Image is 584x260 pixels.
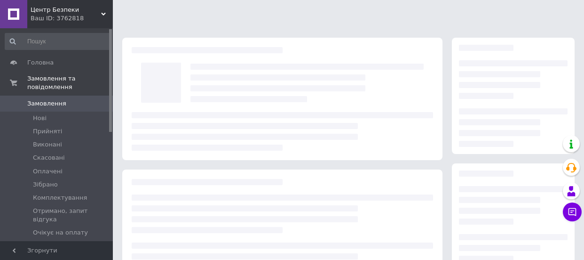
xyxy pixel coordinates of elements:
[33,140,62,149] span: Виконані
[27,99,66,108] span: Замовлення
[31,6,101,14] span: Центр Безпеки
[33,167,63,176] span: Оплачені
[33,207,110,224] span: Отримано, запит відгука
[5,33,110,50] input: Пошук
[33,180,58,189] span: Зібрано
[27,74,113,91] span: Замовлення та повідомлення
[33,154,65,162] span: Скасовані
[27,58,54,67] span: Головна
[33,114,47,122] span: Нові
[563,203,582,221] button: Чат з покупцем
[33,194,87,202] span: Комплектування
[33,228,88,237] span: Очікує на оплату
[31,14,113,23] div: Ваш ID: 3762818
[33,127,62,136] span: Прийняті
